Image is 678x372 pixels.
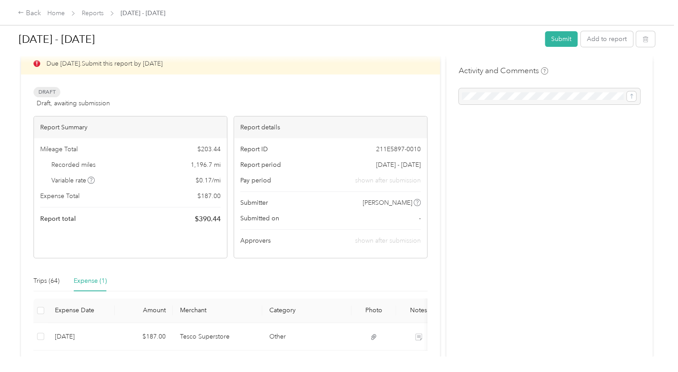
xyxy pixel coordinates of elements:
[352,298,396,323] th: Photo
[396,298,441,323] th: Notes
[173,323,262,351] td: Tesco Superstore
[240,198,268,207] span: Submitter
[195,214,221,224] span: $ 390.44
[40,214,76,223] span: Report total
[376,160,421,169] span: [DATE] - [DATE]
[115,323,173,351] td: $187.00
[234,116,427,138] div: Report details
[47,9,65,17] a: Home
[545,31,578,47] button: Submit
[376,145,421,154] span: 211E5897-0010
[51,176,95,185] span: Variable rate
[40,145,78,154] span: Mileage Total
[115,298,173,323] th: Amount
[262,323,352,351] td: Other
[262,298,352,323] th: Category
[191,160,221,169] span: 1,196.7 mi
[33,276,59,286] div: Trips (64)
[355,237,421,244] span: shown after submission
[581,31,633,47] button: Add to report
[18,8,41,19] div: Back
[33,87,60,97] span: Draft
[419,214,421,223] span: -
[82,9,104,17] a: Reports
[51,160,96,169] span: Recorded miles
[21,53,440,74] div: Due [DATE]. Submit this report by [DATE]
[40,191,80,201] span: Expense Total
[173,298,262,323] th: Merchant
[197,145,221,154] span: $ 203.44
[34,116,227,138] div: Report Summary
[19,29,539,50] h1: Sep 1 - 30, 2025
[37,99,110,108] span: Draft, awaiting submission
[240,176,271,185] span: Pay period
[48,323,115,351] td: 9-30-2025
[240,236,271,245] span: Approvers
[196,176,221,185] span: $ 0.17 / mi
[363,198,412,207] span: [PERSON_NAME]
[240,145,268,154] span: Report ID
[197,191,221,201] span: $ 187.00
[355,176,421,185] span: shown after submission
[48,298,115,323] th: Expense Date
[74,276,107,286] div: Expense (1)
[240,160,281,169] span: Report period
[121,8,165,18] span: [DATE] - [DATE]
[459,65,548,76] h4: Activity and Comments
[628,322,678,372] iframe: Everlance-gr Chat Button Frame
[240,214,279,223] span: Submitted on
